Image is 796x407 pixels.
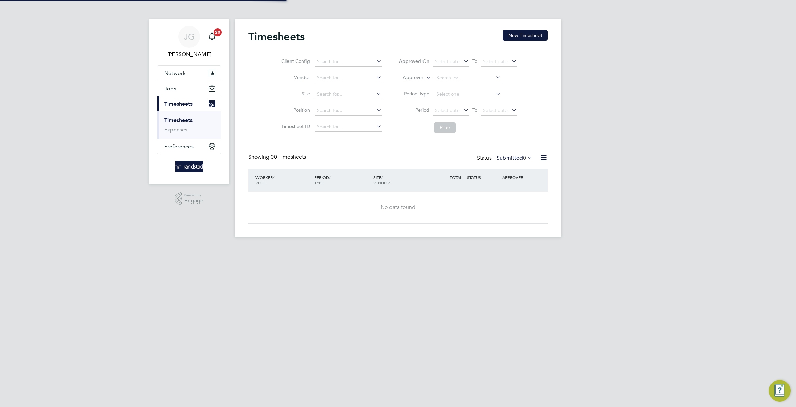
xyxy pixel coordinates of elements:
[450,175,462,180] span: TOTAL
[315,73,382,83] input: Search for...
[501,171,536,183] div: APPROVER
[157,96,221,111] button: Timesheets
[164,126,187,133] a: Expenses
[157,66,221,81] button: Network
[157,139,221,154] button: Preferences
[149,19,229,184] nav: Main navigation
[248,30,305,43] h2: Timesheets
[279,107,310,113] label: Position
[157,111,221,139] div: Timesheets
[435,107,460,113] span: Select date
[434,122,456,133] button: Filter
[483,107,508,113] span: Select date
[393,74,424,81] label: Approver
[164,143,194,150] span: Preferences
[435,58,460,65] span: Select date
[205,26,219,48] a: 20
[184,192,203,198] span: Powered by
[157,26,221,58] a: JG[PERSON_NAME]
[477,154,534,163] div: Status
[175,192,204,205] a: Powered byEngage
[164,85,176,92] span: Jobs
[254,171,313,189] div: WORKER
[157,81,221,96] button: Jobs
[164,101,193,107] span: Timesheets
[399,107,429,113] label: Period
[313,171,371,189] div: PERIOD
[255,204,541,211] div: No data found
[279,91,310,97] label: Site
[373,180,390,185] span: VENDOR
[184,32,195,41] span: JG
[434,90,501,99] input: Select one
[470,106,479,114] span: To
[255,180,266,185] span: ROLE
[315,90,382,99] input: Search for...
[497,155,533,161] label: Submitted
[214,28,222,36] span: 20
[470,57,479,66] span: To
[175,161,203,172] img: randstad-logo-retina.png
[381,175,383,180] span: /
[329,175,330,180] span: /
[769,380,791,402] button: Engage Resource Center
[279,74,310,81] label: Vendor
[157,50,221,58] span: James Garrard
[399,91,429,97] label: Period Type
[273,175,274,180] span: /
[399,58,429,64] label: Approved On
[503,30,548,41] button: New Timesheet
[315,106,382,116] input: Search for...
[157,161,221,172] a: Go to home page
[279,58,310,64] label: Client Config
[279,123,310,129] label: Timesheet ID
[184,198,203,204] span: Engage
[371,171,430,189] div: SITE
[465,171,501,183] div: STATUS
[164,117,193,123] a: Timesheets
[315,122,382,132] input: Search for...
[271,154,306,160] span: 00 Timesheets
[164,70,186,76] span: Network
[434,73,501,83] input: Search for...
[248,154,308,161] div: Showing
[314,180,324,185] span: TYPE
[523,155,526,161] span: 0
[315,57,382,67] input: Search for...
[483,58,508,65] span: Select date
